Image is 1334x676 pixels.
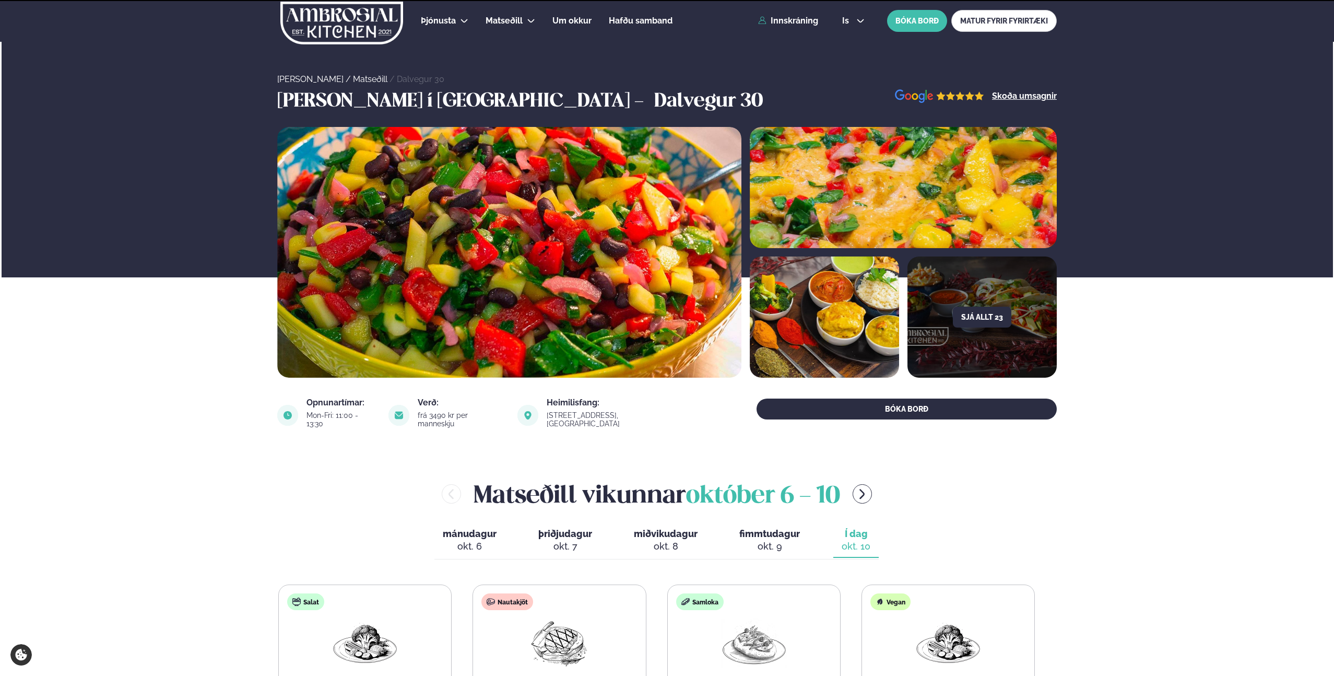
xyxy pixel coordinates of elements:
[870,593,911,610] div: Vegan
[538,528,592,539] span: þriðjudagur
[443,528,497,539] span: mánudagur
[397,74,444,84] a: Dalvegur 30
[876,598,884,606] img: Vegan.svg
[389,74,397,84] span: /
[654,89,763,114] h3: Dalvegur 30
[279,2,404,44] img: logo
[517,405,538,426] img: image alt
[842,17,852,25] span: is
[474,477,840,511] h2: Matseðill vikunnar
[758,16,818,26] a: Innskráning
[552,16,592,26] span: Um okkur
[634,540,698,553] div: okt. 8
[442,484,461,504] button: menu-btn-left
[547,399,691,407] div: Heimilisfang:
[547,417,691,430] a: link
[421,16,456,26] span: Þjónusta
[953,307,1011,328] button: Sjá allt 23
[486,15,523,27] a: Matseðill
[487,598,495,606] img: beef.svg
[833,523,879,558] button: Í dag okt. 10
[739,540,800,553] div: okt. 9
[686,485,840,508] span: október 6 - 10
[915,619,982,667] img: Vegan.png
[895,89,984,103] img: image alt
[853,484,872,504] button: menu-btn-right
[951,10,1057,32] a: MATUR FYRIR FYRIRTÆKI
[842,528,870,540] span: Í dag
[681,598,690,606] img: sandwich-new-16px.svg
[421,15,456,27] a: Þjónusta
[634,528,698,539] span: miðvikudagur
[750,127,1057,248] img: image alt
[292,598,301,606] img: salad.svg
[346,74,353,84] span: /
[418,411,505,428] div: frá 3490 kr per manneskju
[486,16,523,26] span: Matseðill
[530,523,600,558] button: þriðjudagur okt. 7
[481,593,533,610] div: Nautakjöt
[277,89,649,114] h3: [PERSON_NAME] í [GEOGRAPHIC_DATA] -
[418,399,505,407] div: Verð:
[538,540,592,553] div: okt. 7
[277,127,741,378] img: image alt
[526,619,593,667] img: Beef-Meat.png
[388,405,409,426] img: image alt
[609,16,672,26] span: Hafðu samband
[625,523,706,558] button: miðvikudagur okt. 8
[750,257,899,378] img: image alt
[547,411,691,428] div: [STREET_ADDRESS], [GEOGRAPHIC_DATA]
[887,10,947,32] button: BÓKA BORÐ
[306,411,376,428] div: Mon-Fri: 11:00 - 13:30
[552,15,592,27] a: Um okkur
[757,399,1057,419] button: BÓKA BORÐ
[277,405,298,426] img: image alt
[731,523,808,558] button: fimmtudagur okt. 9
[992,92,1057,100] a: Skoða umsagnir
[10,644,32,666] a: Cookie settings
[332,619,398,667] img: Vegan.png
[287,593,324,610] div: Salat
[443,540,497,553] div: okt. 6
[842,540,870,553] div: okt. 10
[721,619,787,668] img: Pizza-Bread.png
[353,74,387,84] a: Matseðill
[834,17,873,25] button: is
[434,523,505,558] button: mánudagur okt. 6
[739,528,800,539] span: fimmtudagur
[306,399,376,407] div: Opnunartímar:
[676,593,724,610] div: Samloka
[609,15,672,27] a: Hafðu samband
[277,74,344,84] a: [PERSON_NAME]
